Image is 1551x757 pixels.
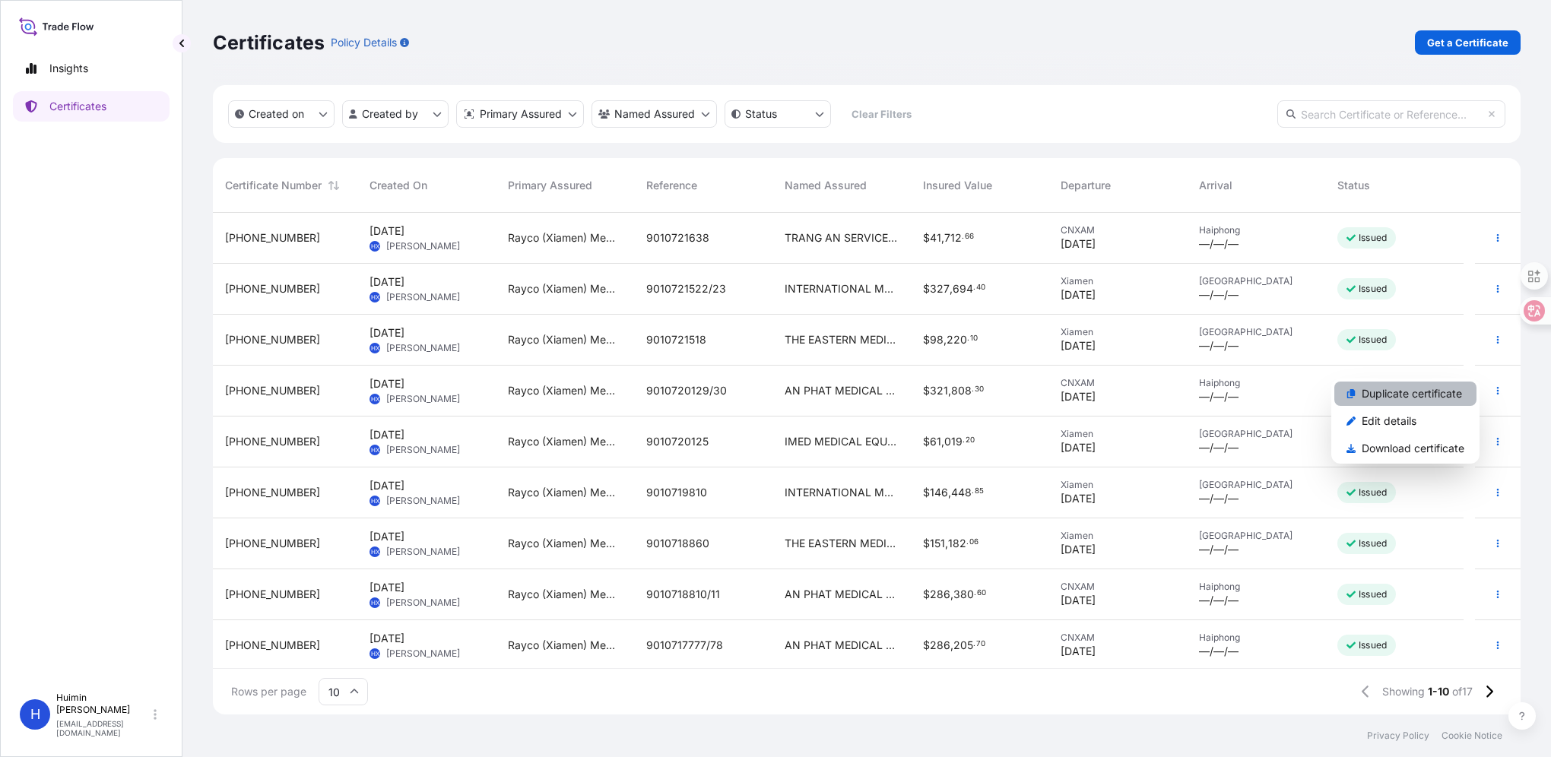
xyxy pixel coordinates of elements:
p: Duplicate certificate [1362,386,1462,401]
a: Duplicate certificate [1334,382,1476,406]
p: Get a Certificate [1427,35,1508,50]
div: Actions [1331,378,1480,464]
p: Edit details [1362,413,1416,429]
p: Policy Details [331,35,397,50]
p: Download certificate [1362,441,1464,456]
a: Edit details [1334,409,1476,433]
a: Download certificate [1334,436,1476,461]
p: Certificates [213,30,325,55]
